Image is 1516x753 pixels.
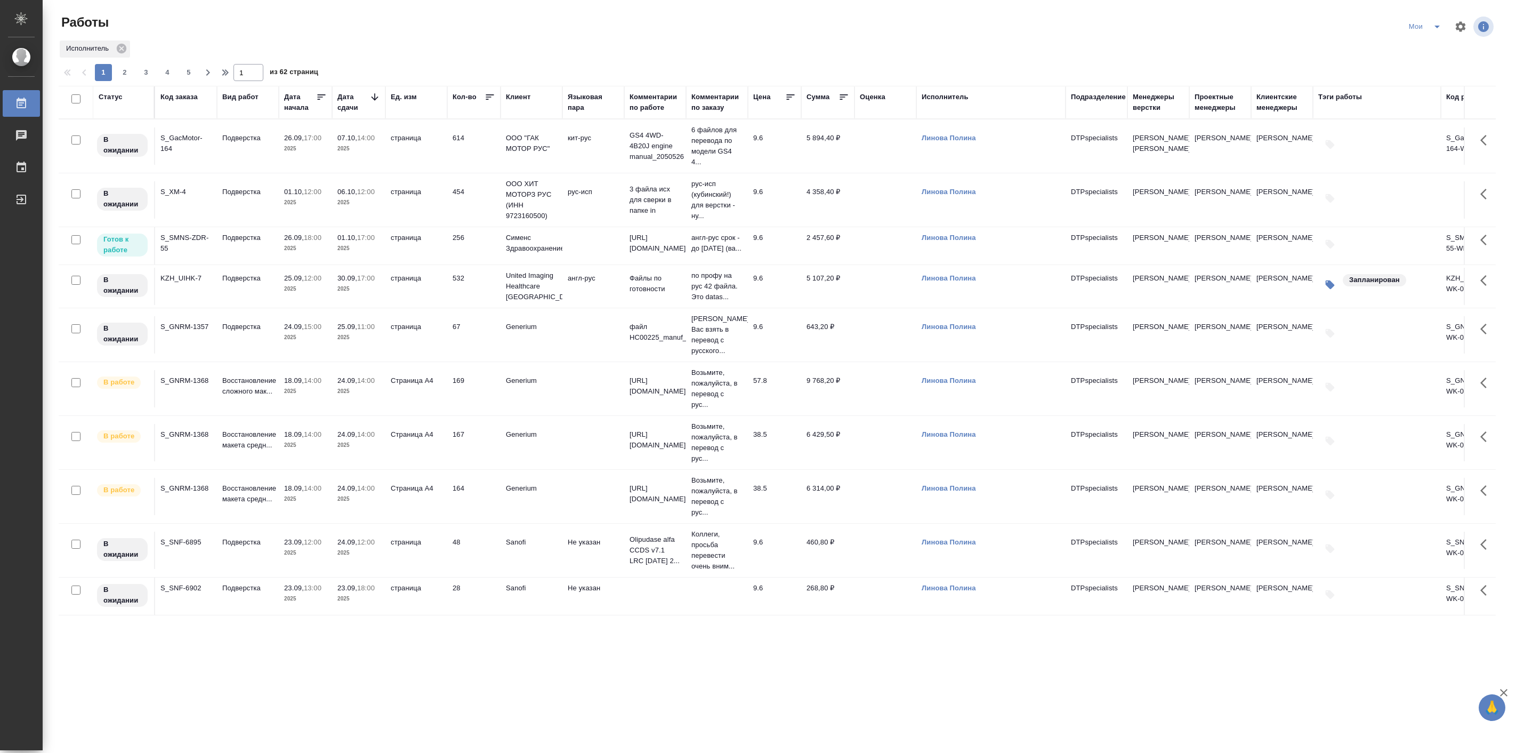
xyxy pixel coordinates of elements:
div: S_SNF-6895 [160,537,212,548]
p: 2025 [284,197,327,208]
td: [PERSON_NAME] [1251,424,1313,461]
td: 38.5 [748,424,801,461]
button: 5 [180,64,197,81]
div: S_GNRM-1368 [160,375,212,386]
td: [PERSON_NAME] [1189,181,1251,219]
td: [PERSON_NAME] [1189,578,1251,615]
span: Посмотреть информацию [1473,17,1496,37]
p: ООО ХИТ МОТОРЗ РУС (ИНН 9723160500) [506,179,557,221]
p: 2025 [337,594,380,604]
a: Линова Полина [922,430,976,438]
div: KZH_UIHK-7 [160,273,212,284]
td: 48 [447,532,501,569]
td: DTPspecialists [1066,127,1127,165]
p: Восстановление сложного мак... [222,375,273,397]
button: Добавить тэги [1318,375,1342,399]
p: ООО "ГАК МОТОР РУС" [506,133,557,154]
p: Sanofi [506,583,557,594]
div: Исполнитель [922,92,969,102]
td: Страница А4 [385,370,447,407]
td: [PERSON_NAME] [1251,227,1313,265]
button: Добавить тэги [1318,322,1342,345]
p: GS4 4WD-4B20J engine manual_2050526 [630,130,681,162]
td: 256 [447,227,501,265]
p: 2025 [284,494,327,504]
td: 4 358,40 ₽ [801,181,854,219]
td: 460,80 ₽ [801,532,854,569]
td: англ-рус [562,268,624,305]
p: 2025 [337,548,380,558]
td: 614 [447,127,501,165]
button: Здесь прячутся важные кнопки [1474,127,1499,153]
td: кит-рус [562,127,624,165]
p: рус-исп (кубинский!) для верстки - ну... [691,179,743,221]
td: DTPspecialists [1066,478,1127,515]
p: Коллеги, просьба перевести очень вним... [691,529,743,572]
td: 6 314,00 ₽ [801,478,854,515]
span: 🙏 [1483,696,1501,719]
td: DTPspecialists [1066,578,1127,615]
p: Olipudase alfa CCDS v7.1 LRC [DATE] 2... [630,534,681,566]
button: Добавить тэги [1318,583,1342,606]
p: [URL][DOMAIN_NAME].. [630,233,681,254]
p: [URL][DOMAIN_NAME].. [630,429,681,451]
a: Линова Полина [922,584,976,592]
p: Подверстка [222,322,273,332]
td: [PERSON_NAME] [1189,127,1251,165]
p: 12:00 [304,188,321,196]
div: Языковая пара [568,92,619,113]
p: 18.09, [284,376,304,384]
p: [PERSON_NAME] [1133,233,1184,243]
p: Сименс Здравоохранение [506,233,557,254]
button: Здесь прячутся важные кнопки [1474,181,1499,207]
div: Код заказа [160,92,198,102]
td: S_SMNS-ZDR-55-WK-020 [1441,227,1503,265]
td: [PERSON_NAME] [1189,424,1251,461]
p: 2025 [337,494,380,504]
td: 169 [447,370,501,407]
td: Страница А4 [385,424,447,461]
p: 14:00 [357,430,375,438]
p: 18:00 [304,234,321,242]
p: Подверстка [222,273,273,284]
td: [PERSON_NAME] [1189,268,1251,305]
div: Исполнитель назначен, приступать к работе пока рано [96,537,149,562]
p: 24.09, [337,376,357,384]
div: Исполнитель выполняет работу [96,483,149,498]
p: В ожидании [103,323,141,345]
div: Кол-во [453,92,477,102]
td: 167 [447,424,501,461]
button: Изменить тэги [1318,273,1342,297]
div: Запланирован [1342,273,1407,287]
p: Файлы по готовности [630,273,681,294]
td: страница [385,316,447,354]
p: 25.09, [337,323,357,331]
button: Добавить тэги [1318,233,1342,256]
p: 07.10, [337,134,357,142]
td: S_GNRM-1368-WK-020 [1441,424,1503,461]
p: 23.09, [337,584,357,592]
td: S_SNF-6895-WK-009 [1441,532,1503,569]
td: DTPspecialists [1066,316,1127,354]
button: Здесь прячутся важные кнопки [1474,424,1499,450]
p: Generium [506,375,557,386]
p: 24.09, [284,323,304,331]
p: 18.09, [284,484,304,492]
p: Запланирован [1349,275,1400,285]
p: 2025 [284,243,327,254]
td: 9.6 [748,181,801,219]
td: страница [385,127,447,165]
p: 2025 [337,386,380,397]
td: 9 768,20 ₽ [801,370,854,407]
td: [PERSON_NAME] [1251,316,1313,354]
td: 9.6 [748,268,801,305]
button: Добавить тэги [1318,429,1342,453]
p: 12:00 [357,188,375,196]
button: Здесь прячутся важные кнопки [1474,268,1499,293]
td: [PERSON_NAME] [1251,578,1313,615]
p: Подверстка [222,133,273,143]
p: В работе [103,377,134,388]
td: 9.6 [748,532,801,569]
p: В ожидании [103,275,141,296]
a: Линова Полина [922,323,976,331]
